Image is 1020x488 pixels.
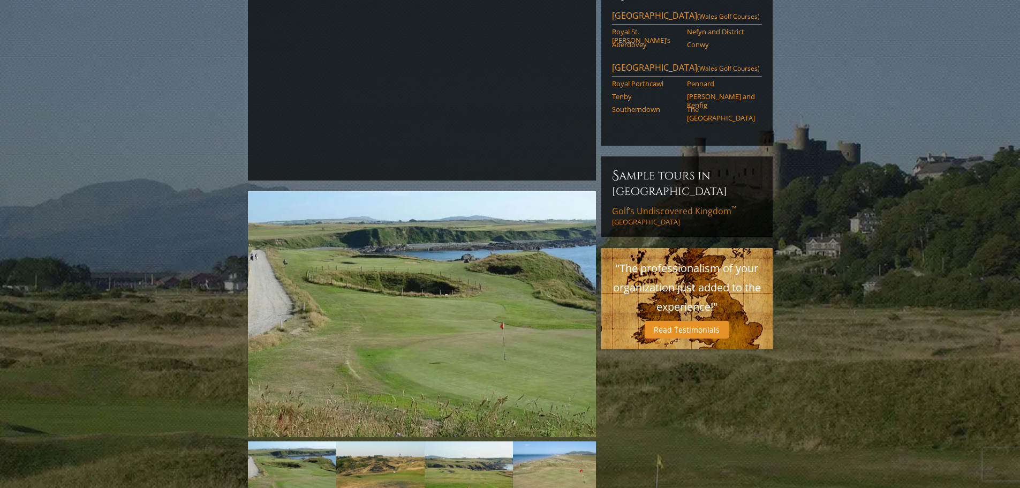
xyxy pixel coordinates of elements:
a: Southerndown [612,105,680,114]
a: Aberdovey [612,40,680,49]
span: (Wales Golf Courses) [697,64,760,73]
a: Nefyn and District [687,27,755,36]
a: Golf’s Undiscovered Kingdom™[GEOGRAPHIC_DATA] [612,205,762,227]
a: [PERSON_NAME] and Kenfig [687,92,755,110]
a: Tenby [612,92,680,101]
a: Royal St. [PERSON_NAME]’s [612,27,680,45]
a: Read Testimonials [645,321,729,339]
h6: Sample Tours in [GEOGRAPHIC_DATA] [612,167,762,199]
a: Conwy [687,40,755,49]
a: [GEOGRAPHIC_DATA](Wales Golf Courses) [612,62,762,77]
span: (Wales Golf Courses) [697,12,760,21]
a: Royal Porthcawl [612,79,680,88]
p: "The professionalism of your organization just added to the experience!" [612,259,762,317]
span: Golf’s Undiscovered Kingdom [612,205,736,217]
a: The [GEOGRAPHIC_DATA] [687,105,755,123]
sup: ™ [731,204,736,213]
a: [GEOGRAPHIC_DATA](Wales Golf Courses) [612,10,762,25]
a: Pennard [687,79,755,88]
